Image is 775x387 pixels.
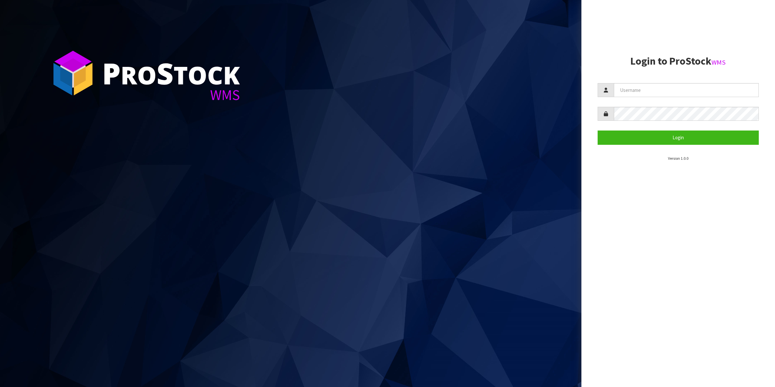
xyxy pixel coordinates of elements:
small: WMS [711,58,726,67]
h2: Login to ProStock [598,56,759,67]
input: Username [614,83,759,97]
small: Version 1.0.0 [668,156,688,161]
span: S [157,53,173,93]
div: ro tock [102,58,240,88]
div: WMS [102,88,240,102]
span: P [102,53,121,93]
button: Login [598,131,759,144]
img: ProStock Cube [49,49,97,97]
